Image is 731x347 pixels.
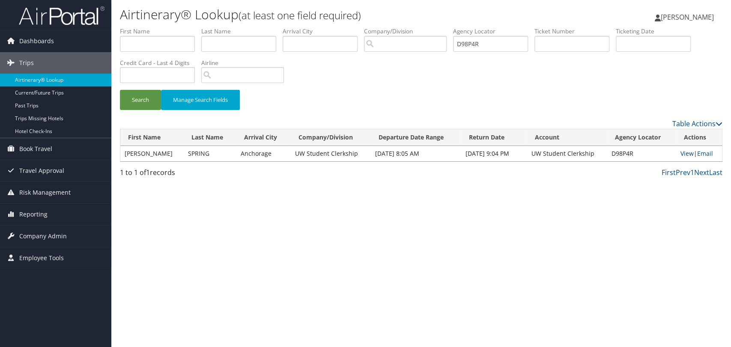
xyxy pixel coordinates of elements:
[146,168,150,177] span: 1
[655,4,722,30] a: [PERSON_NAME]
[19,138,52,160] span: Book Travel
[120,6,522,24] h1: Airtinerary® Lookup
[371,129,461,146] th: Departure Date Range: activate to sort column ascending
[607,129,676,146] th: Agency Locator: activate to sort column ascending
[694,168,709,177] a: Next
[120,167,261,182] div: 1 to 1 of records
[201,27,283,36] label: Last Name
[676,146,722,161] td: |
[697,149,713,157] a: Email
[19,247,64,269] span: Employee Tools
[239,8,361,22] small: (at least one field required)
[19,160,64,181] span: Travel Approval
[607,146,676,161] td: D98P4R
[236,146,291,161] td: Anchorage
[184,129,236,146] th: Last Name: activate to sort column ascending
[19,6,104,26] img: airportal-logo.png
[161,90,240,110] button: Manage Search Fields
[661,12,714,22] span: [PERSON_NAME]
[291,146,371,161] td: UW Student Clerkship
[453,27,534,36] label: Agency Locator
[680,149,693,157] a: View
[19,225,67,247] span: Company Admin
[19,182,71,203] span: Risk Management
[534,27,616,36] label: Ticket Number
[616,27,697,36] label: Ticketing Date
[283,27,364,36] label: Arrival City
[461,129,527,146] th: Return Date: activate to sort column ascending
[120,27,201,36] label: First Name
[461,146,527,161] td: [DATE] 9:04 PM
[291,129,371,146] th: Company/Division
[662,168,676,177] a: First
[709,168,722,177] a: Last
[236,129,291,146] th: Arrival City: activate to sort column ascending
[184,146,236,161] td: SPRING
[19,30,54,52] span: Dashboards
[120,146,184,161] td: [PERSON_NAME]
[19,204,48,225] span: Reporting
[19,52,34,74] span: Trips
[371,146,461,161] td: [DATE] 8:05 AM
[676,129,722,146] th: Actions
[690,168,694,177] a: 1
[364,27,453,36] label: Company/Division
[120,129,184,146] th: First Name: activate to sort column ascending
[676,168,690,177] a: Prev
[120,59,201,67] label: Credit Card - Last 4 Digits
[527,129,607,146] th: Account: activate to sort column ascending
[201,59,290,67] label: Airline
[527,146,607,161] td: UW Student Clerkship
[672,119,722,128] a: Table Actions
[120,90,161,110] button: Search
